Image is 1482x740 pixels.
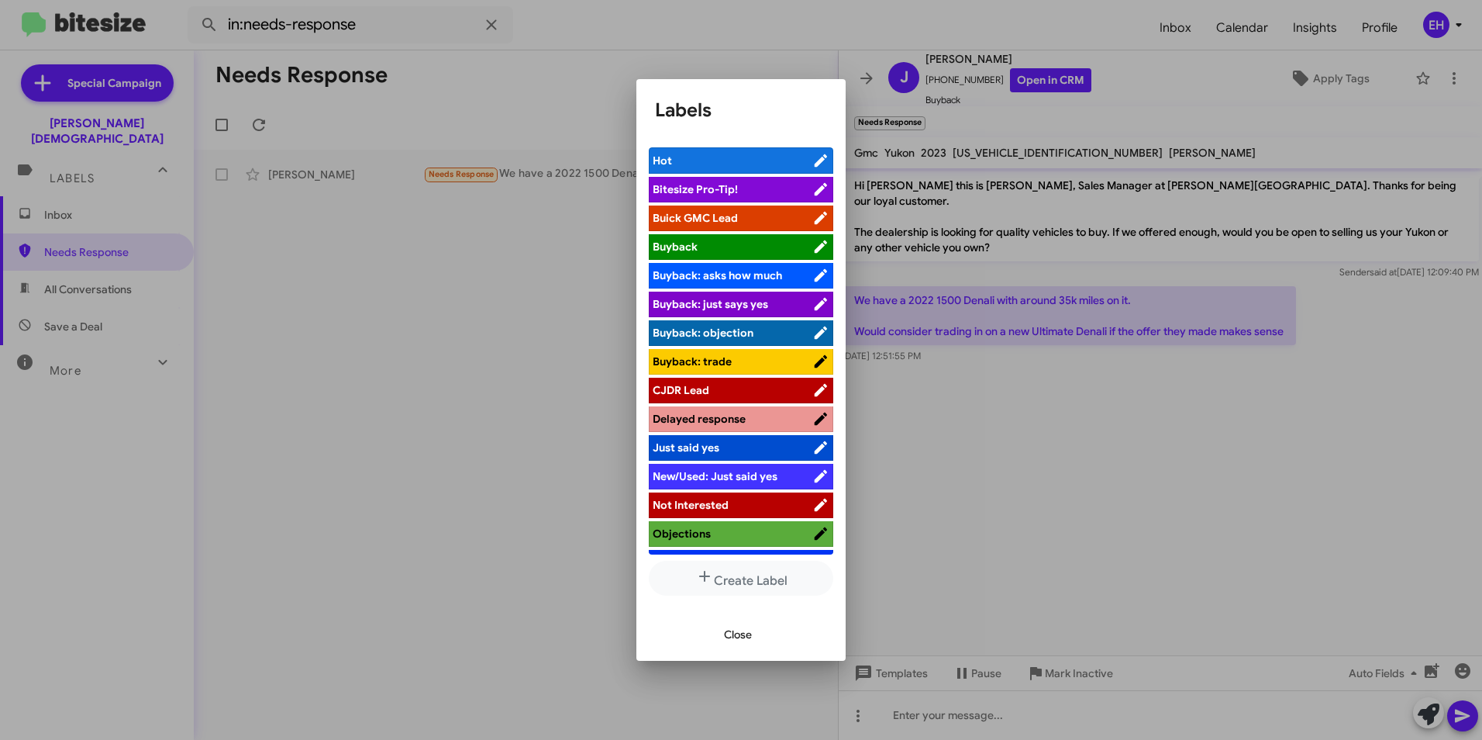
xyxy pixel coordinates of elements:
button: Close [712,621,764,648]
h1: Labels [655,98,827,123]
span: Objections [653,527,711,541]
button: Create Label [649,561,833,596]
span: Buyback: just says yes [653,297,768,311]
span: Delayed response [653,412,746,426]
span: New/Used: Just said yes [653,469,777,483]
span: Not Interested [653,498,729,512]
span: Just said yes [653,441,719,455]
span: Close [724,621,752,648]
span: Buyback [653,240,698,254]
span: CJDR Lead [653,383,709,397]
span: Buyback: objection [653,326,753,340]
span: Bitesize Pro-Tip! [653,182,738,196]
span: Buick GMC Lead [653,211,738,225]
span: Buyback: trade [653,354,732,368]
span: Buyback: asks how much [653,268,782,282]
span: Hot [653,154,672,168]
